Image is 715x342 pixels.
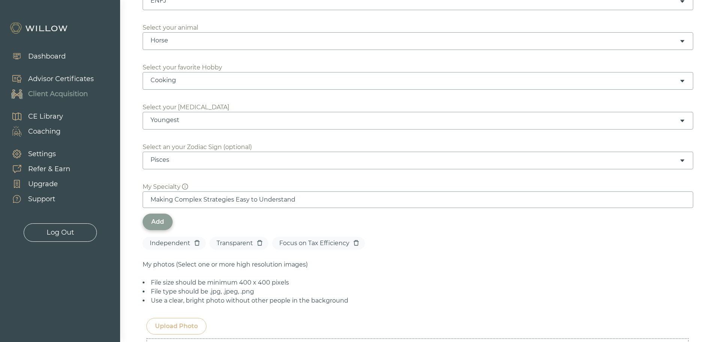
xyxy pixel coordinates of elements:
li: File type should be .jpg, .jpeg, .png [143,287,692,296]
div: Support [28,194,55,204]
li: Use a clear, bright photo without other people in the background [143,296,692,305]
span: caret-down [679,38,685,44]
div: Select your animal [143,23,198,32]
div: Client Acquisition [28,89,88,99]
a: CE Library [4,109,63,124]
div: Settings [28,149,56,159]
div: Select your favorite Hobby [143,63,222,72]
a: Refer & Earn [4,161,70,176]
span: My Specialty [143,183,188,190]
div: Pisces [151,156,679,164]
div: CE Library [28,111,63,122]
div: Add [151,217,164,226]
span: delete [257,240,263,246]
a: Upgrade [4,176,70,191]
div: Dashboard [28,51,66,62]
a: Dashboard [4,49,66,64]
div: Select an your Zodiac Sign (optional) [143,143,252,152]
a: Client Acquisition [4,86,94,101]
div: Horse [151,36,679,45]
div: Youngest [151,116,679,124]
div: Log Out [47,227,74,238]
a: Coaching [4,124,63,139]
div: Cooking [151,76,679,84]
div: Coaching [28,127,60,137]
a: Advisor Certificates [4,71,94,86]
span: caret-down [679,158,685,164]
div: Independent [148,239,190,248]
div: Select your [MEDICAL_DATA] [143,103,229,112]
span: caret-down [679,78,685,84]
div: Focus on Tax Efficiency [278,239,349,248]
li: File size should be minimum 400 x 400 pixels [143,278,692,287]
span: delete [353,240,359,246]
span: info-circle [182,184,188,190]
span: caret-down [679,118,685,124]
a: Settings [4,146,70,161]
div: Upgrade [28,179,58,189]
div: Transparent [215,239,253,248]
div: Advisor Certificates [28,74,94,84]
span: delete [194,240,200,246]
div: Upload Photo [155,322,198,331]
img: Willow [9,22,69,34]
div: Refer & Earn [28,164,70,174]
div: My photos (Select one or more high resolution images) [143,260,692,269]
